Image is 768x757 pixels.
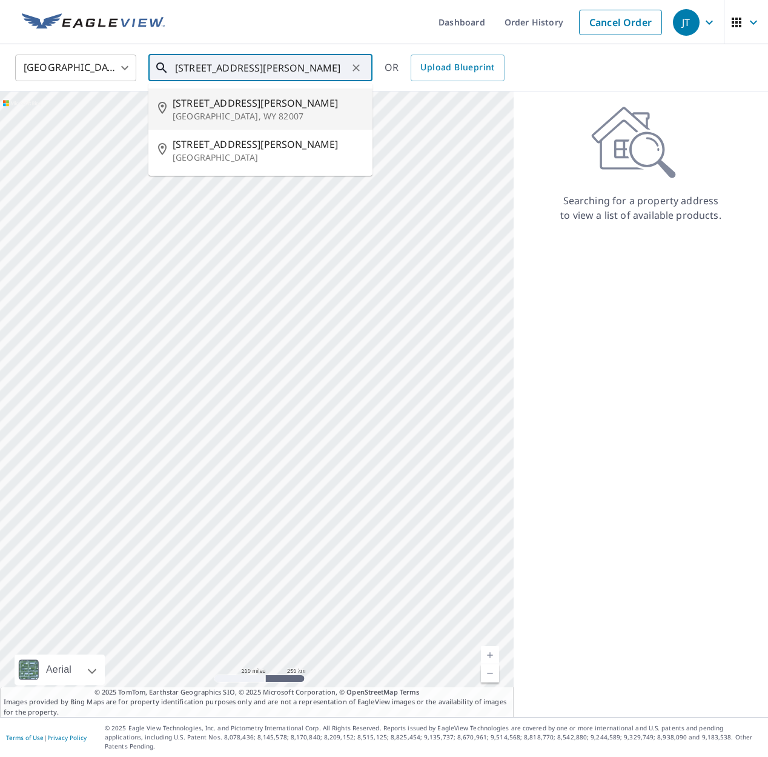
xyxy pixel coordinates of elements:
[15,51,136,85] div: [GEOGRAPHIC_DATA]
[481,646,499,664] a: Current Level 5, Zoom In
[173,96,363,110] span: [STREET_ADDRESS][PERSON_NAME]
[15,655,105,685] div: Aerial
[420,60,494,75] span: Upload Blueprint
[481,664,499,682] a: Current Level 5, Zoom Out
[47,733,87,742] a: Privacy Policy
[346,687,397,696] a: OpenStreetMap
[175,51,348,85] input: Search by address or latitude-longitude
[579,10,662,35] a: Cancel Order
[560,193,722,222] p: Searching for a property address to view a list of available products.
[173,137,363,152] span: [STREET_ADDRESS][PERSON_NAME]
[42,655,75,685] div: Aerial
[348,59,365,76] button: Clear
[411,55,504,81] a: Upload Blueprint
[400,687,420,696] a: Terms
[173,110,363,122] p: [GEOGRAPHIC_DATA], WY 82007
[173,152,363,164] p: [GEOGRAPHIC_DATA]
[94,687,420,698] span: © 2025 TomTom, Earthstar Geographics SIO, © 2025 Microsoft Corporation, ©
[673,9,700,36] div: JT
[22,13,165,32] img: EV Logo
[385,55,505,81] div: OR
[105,724,762,751] p: © 2025 Eagle View Technologies, Inc. and Pictometry International Corp. All Rights Reserved. Repo...
[6,734,87,741] p: |
[6,733,44,742] a: Terms of Use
